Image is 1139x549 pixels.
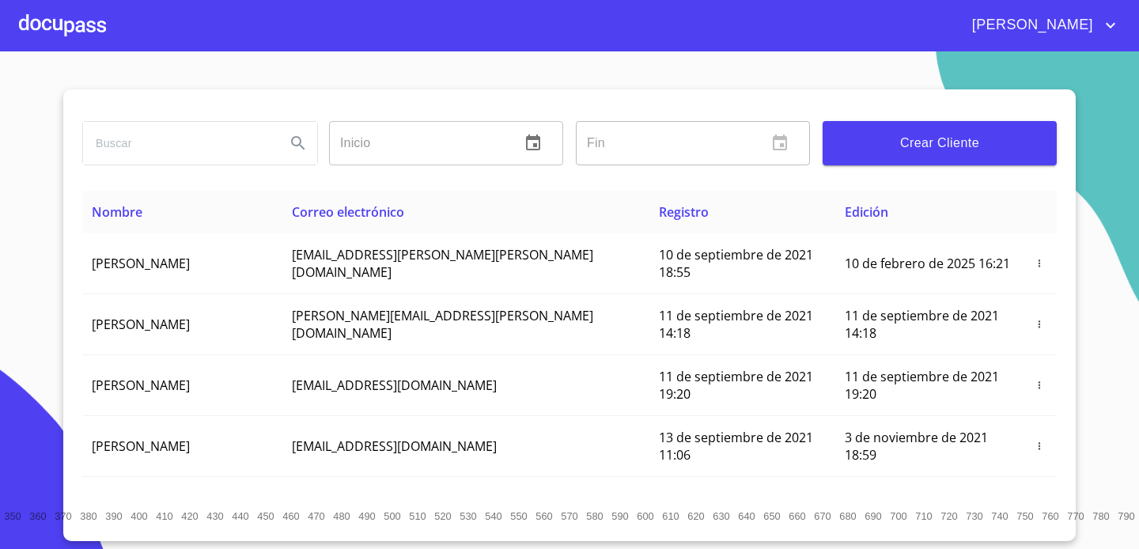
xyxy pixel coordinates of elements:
[1012,503,1038,528] button: 750
[282,510,299,522] span: 460
[814,510,831,522] span: 670
[557,503,582,528] button: 570
[308,510,324,522] span: 470
[105,510,122,522] span: 390
[845,368,999,403] span: 11 de septiembre de 2021 19:20
[481,503,506,528] button: 540
[51,503,76,528] button: 370
[734,503,759,528] button: 640
[886,503,911,528] button: 700
[384,510,400,522] span: 500
[763,510,780,522] span: 650
[861,503,886,528] button: 690
[83,122,273,165] input: search
[659,203,709,221] span: Registro
[202,503,228,528] button: 430
[658,503,683,528] button: 610
[845,255,1010,272] span: 10 de febrero de 2025 16:21
[510,510,527,522] span: 550
[152,503,177,528] button: 410
[127,503,152,528] button: 400
[92,316,190,333] span: [PERSON_NAME]
[535,510,552,522] span: 560
[506,503,532,528] button: 550
[709,503,734,528] button: 630
[485,510,501,522] span: 540
[1016,510,1033,522] span: 750
[92,437,190,455] span: [PERSON_NAME]
[960,13,1120,38] button: account of current user
[292,203,404,221] span: Correo electrónico
[181,510,198,522] span: 420
[659,490,813,524] span: 14 de septiembre de 2021 12:26
[1067,510,1084,522] span: 770
[278,503,304,528] button: 460
[1118,510,1134,522] span: 790
[434,510,451,522] span: 520
[532,503,557,528] button: 560
[940,510,957,522] span: 720
[845,307,999,342] span: 11 de septiembre de 2021 14:18
[890,510,906,522] span: 700
[966,510,982,522] span: 730
[92,203,142,221] span: Nombre
[845,490,999,524] span: 14 de septiembre de 2021 12:26
[687,510,704,522] span: 620
[409,510,426,522] span: 510
[329,503,354,528] button: 480
[460,510,476,522] span: 530
[177,503,202,528] button: 420
[1088,503,1114,528] button: 780
[232,510,248,522] span: 440
[607,503,633,528] button: 590
[1092,510,1109,522] span: 780
[55,510,71,522] span: 370
[823,121,1057,165] button: Crear Cliente
[92,377,190,394] span: [PERSON_NAME]
[865,510,881,522] span: 690
[292,307,593,342] span: [PERSON_NAME][EMAIL_ADDRESS][PERSON_NAME][DOMAIN_NAME]
[659,307,813,342] span: 11 de septiembre de 2021 14:18
[304,503,329,528] button: 470
[915,510,932,522] span: 710
[785,503,810,528] button: 660
[76,503,101,528] button: 380
[279,124,317,162] button: Search
[25,503,51,528] button: 360
[206,510,223,522] span: 430
[156,510,172,522] span: 410
[1063,503,1088,528] button: 770
[937,503,962,528] button: 720
[582,503,607,528] button: 580
[333,510,350,522] span: 480
[835,503,861,528] button: 680
[561,510,577,522] span: 570
[253,503,278,528] button: 450
[960,13,1101,38] span: [PERSON_NAME]
[430,503,456,528] button: 520
[738,510,755,522] span: 640
[845,429,988,464] span: 3 de noviembre de 2021 18:59
[80,510,96,522] span: 380
[713,510,729,522] span: 630
[292,437,497,455] span: [EMAIL_ADDRESS][DOMAIN_NAME]
[354,503,380,528] button: 490
[789,510,805,522] span: 660
[292,377,497,394] span: [EMAIL_ADDRESS][DOMAIN_NAME]
[228,503,253,528] button: 440
[1114,503,1139,528] button: 790
[987,503,1012,528] button: 740
[101,503,127,528] button: 390
[456,503,481,528] button: 530
[810,503,835,528] button: 670
[131,510,147,522] span: 400
[991,510,1008,522] span: 740
[4,510,21,522] span: 350
[845,203,888,221] span: Edición
[835,132,1044,154] span: Crear Cliente
[911,503,937,528] button: 710
[633,503,658,528] button: 600
[292,246,593,281] span: [EMAIL_ADDRESS][PERSON_NAME][PERSON_NAME][DOMAIN_NAME]
[659,246,813,281] span: 10 de septiembre de 2021 18:55
[962,503,987,528] button: 730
